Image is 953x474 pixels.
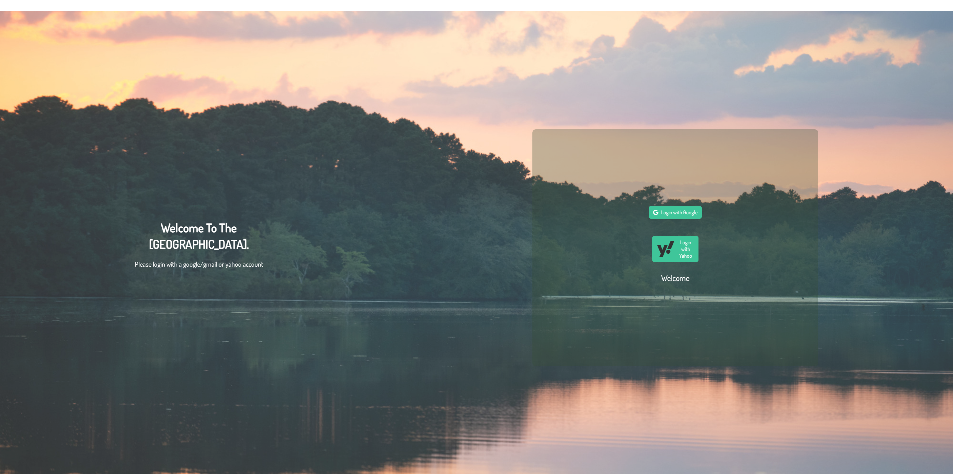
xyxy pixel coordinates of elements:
p: Please login with a google/gmail or yahoo account [135,259,263,269]
button: Login with Google [649,206,702,219]
span: Login with Google [661,209,697,216]
span: Login with Yahoo [677,239,694,259]
button: Login with Yahoo [652,236,698,262]
div: Welcome To The [GEOGRAPHIC_DATA]. [135,220,263,276]
h2: Welcome [661,273,689,283]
